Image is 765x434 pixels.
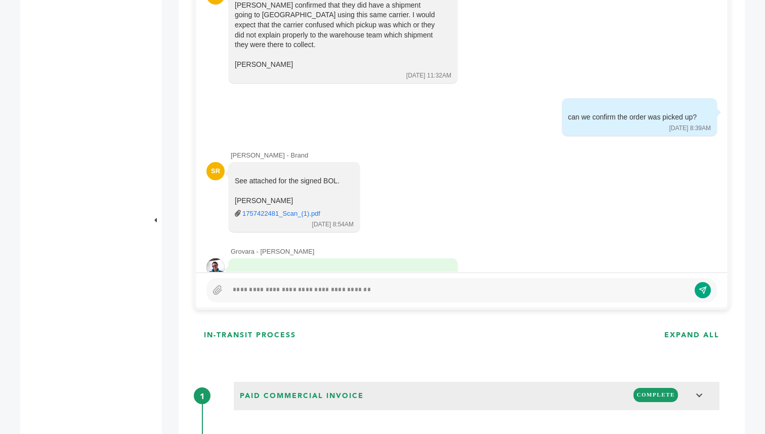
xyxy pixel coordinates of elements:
[206,162,225,180] div: SR
[633,388,678,402] span: COMPLETE
[235,176,339,219] div: See attached for the signed BOL.
[235,1,437,70] div: [PERSON_NAME] confirmed that they did have a shipment going to [GEOGRAPHIC_DATA] using this same ...
[235,196,339,206] div: [PERSON_NAME]
[237,388,367,404] span: Paid Commercial Invoice
[568,112,697,123] div: can we confirm the order was picked up?
[231,151,717,160] div: [PERSON_NAME] - Brand
[664,330,719,340] h3: EXPAND ALL
[242,209,320,218] a: 1757422481_Scan_(1).pdf
[312,220,354,229] div: [DATE] 8:54AM
[231,247,717,256] div: Grovara - [PERSON_NAME]
[669,124,711,133] div: [DATE] 8:39AM
[235,60,437,70] div: [PERSON_NAME]
[406,71,451,80] div: [DATE] 11:32AM
[204,330,296,340] h3: IN-TRANSIT PROCESS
